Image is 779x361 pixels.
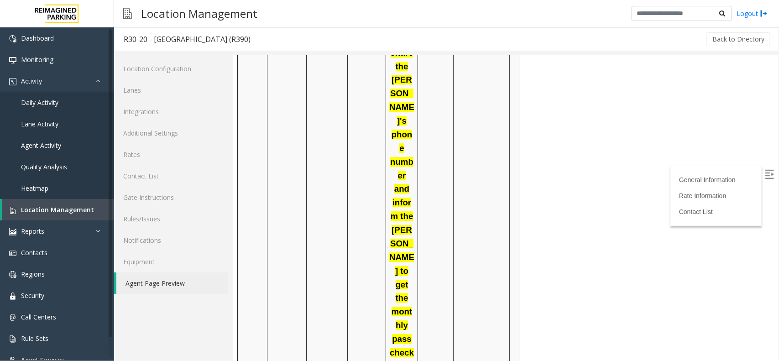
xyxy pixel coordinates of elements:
span: Daily Activity [21,98,58,107]
img: 'icon' [9,335,16,343]
a: Additional Settings [114,122,228,144]
a: Gate Instructions [114,187,228,208]
img: 'icon' [9,57,16,64]
span: Quality Analysis [21,162,67,171]
span: Reports [21,227,44,235]
a: Location Configuration [114,58,228,79]
span: Monitoring [21,55,53,64]
span: Call Centers [21,313,56,321]
a: Rate Information [446,136,494,144]
span: Security [21,291,44,300]
a: Lanes [114,79,228,101]
span: Rule Sets [21,334,48,343]
img: 'icon' [9,271,16,278]
img: 'icon' [9,314,16,321]
span: Regions [21,270,45,278]
a: Contact List [446,152,480,160]
a: Equipment [114,251,228,272]
a: Notifications [114,230,228,251]
span: Agent Activity [21,141,61,150]
h3: Location Management [136,2,262,25]
span: Contacts [21,248,47,257]
a: Logout [737,9,768,18]
img: 'icon' [9,228,16,235]
span: Dashboard [21,34,54,42]
a: Location Management [2,199,114,220]
a: Contact List [114,165,228,187]
img: 'icon' [9,250,16,257]
a: Integrations [114,101,228,122]
span: Activity [21,77,42,85]
img: Open/Close Sidebar Menu [532,114,541,123]
img: 'icon' [9,35,16,42]
img: 'icon' [9,293,16,300]
span: Heatmap [21,184,48,193]
img: logout [760,9,768,18]
span: Location Management [21,205,94,214]
a: General Information [446,120,503,128]
a: Agent Page Preview [116,272,228,294]
span: Lane Activity [21,120,58,128]
div: R30-20 - [GEOGRAPHIC_DATA] (R390) [124,33,251,45]
img: pageIcon [123,2,132,25]
a: Rules/Issues [114,208,228,230]
img: 'icon' [9,78,16,85]
a: Rates [114,144,228,165]
button: Back to Directory [706,32,770,46]
img: 'icon' [9,207,16,214]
